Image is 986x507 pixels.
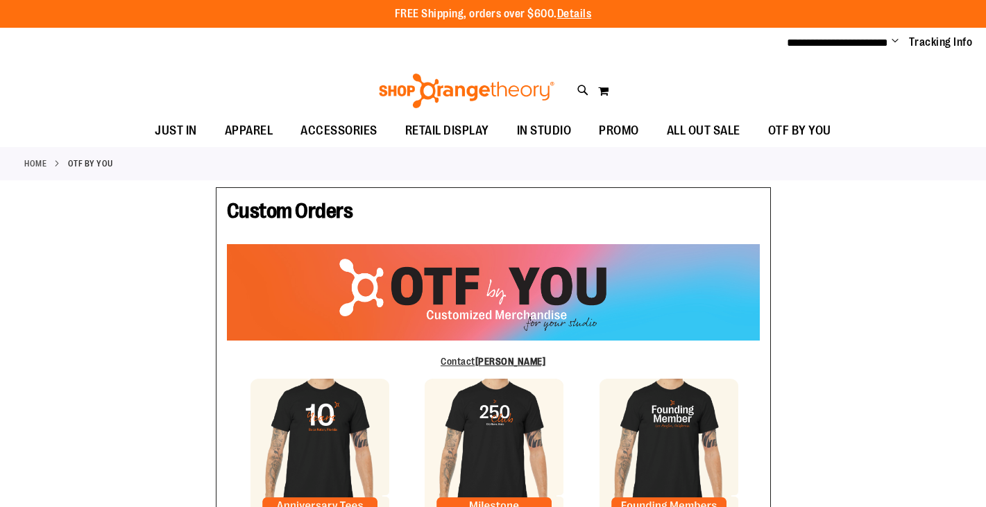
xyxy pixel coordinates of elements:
[517,115,572,146] span: IN STUDIO
[155,115,197,146] span: JUST IN
[599,115,639,146] span: PROMO
[395,6,592,22] p: FREE Shipping, orders over $600.
[768,115,831,146] span: OTF BY YOU
[441,356,545,367] a: Contact[PERSON_NAME]
[892,35,899,49] button: Account menu
[475,356,546,367] b: [PERSON_NAME]
[227,244,760,340] img: OTF Custom Orders
[227,198,760,230] h1: Custom Orders
[667,115,740,146] span: ALL OUT SALE
[68,157,113,170] strong: OTF By You
[24,157,46,170] a: Home
[377,74,556,108] img: Shop Orangetheory
[300,115,377,146] span: ACCESSORIES
[405,115,489,146] span: RETAIL DISPLAY
[557,8,592,20] a: Details
[225,115,273,146] span: APPAREL
[909,35,973,50] a: Tracking Info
